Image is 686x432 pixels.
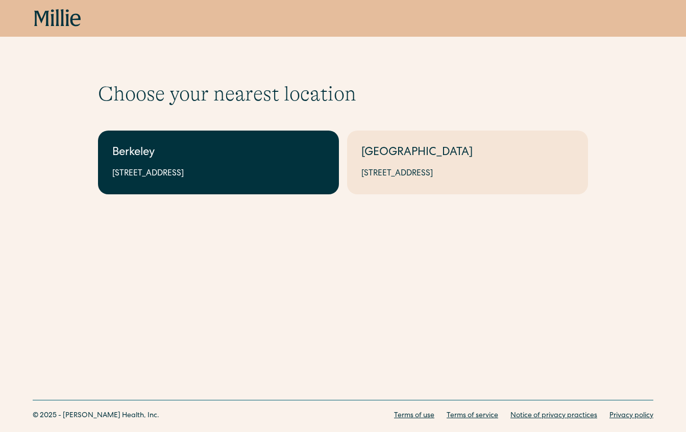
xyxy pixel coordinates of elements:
div: [STREET_ADDRESS] [361,168,574,180]
a: Terms of use [394,411,434,421]
div: [GEOGRAPHIC_DATA] [361,145,574,162]
a: Privacy policy [609,411,653,421]
a: [GEOGRAPHIC_DATA][STREET_ADDRESS] [347,131,588,194]
a: Berkeley[STREET_ADDRESS] [98,131,339,194]
h1: Choose your nearest location [98,82,588,106]
div: © 2025 - [PERSON_NAME] Health, Inc. [33,411,159,421]
div: [STREET_ADDRESS] [112,168,325,180]
a: Notice of privacy practices [510,411,597,421]
a: Terms of service [447,411,498,421]
a: home [34,9,81,28]
div: Berkeley [112,145,325,162]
